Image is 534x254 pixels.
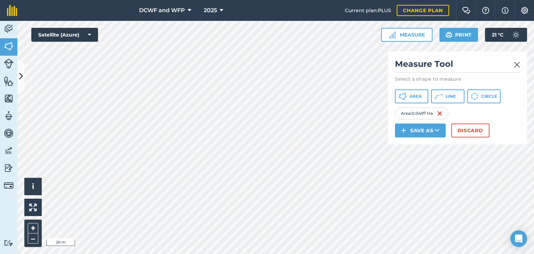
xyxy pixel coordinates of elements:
[510,230,527,247] div: Open Intercom Messenger
[28,223,38,233] button: +
[520,7,529,14] img: A cog icon
[28,233,38,244] button: –
[4,181,14,190] img: svg+xml;base64,PD94bWwgdmVyc2lvbj0iMS4wIiBlbmNvZGluZz0idXRmLTgiPz4KPCEtLSBHZW5lcmF0b3I6IEFkb2JlIE...
[410,94,422,99] span: Area
[485,28,527,42] button: 21 °C
[451,124,489,137] button: Discard
[4,145,14,156] img: svg+xml;base64,PD94bWwgdmVyc2lvbj0iMS4wIiBlbmNvZGluZz0idXRmLTgiPz4KPCEtLSBHZW5lcmF0b3I6IEFkb2JlIE...
[397,5,449,16] a: Change plan
[389,31,396,38] img: Ruler icon
[381,28,432,42] button: Measure
[32,182,34,191] span: i
[31,28,98,42] button: Satellite (Azure)
[4,163,14,173] img: svg+xml;base64,PD94bWwgdmVyc2lvbj0iMS4wIiBlbmNvZGluZz0idXRmLTgiPz4KPCEtLSBHZW5lcmF0b3I6IEFkb2JlIE...
[509,28,523,42] img: svg+xml;base64,PD94bWwgdmVyc2lvbj0iMS4wIiBlbmNvZGluZz0idXRmLTgiPz4KPCEtLSBHZW5lcmF0b3I6IEFkb2JlIE...
[481,94,497,99] span: Circle
[395,89,428,103] button: Area
[401,126,406,135] img: svg+xml;base64,PHN2ZyB4bWxucz0iaHR0cDovL3d3dy53My5vcmcvMjAwMC9zdmciIHdpZHRoPSIxNCIgaGVpZ2h0PSIyNC...
[4,76,14,86] img: svg+xml;base64,PHN2ZyB4bWxucz0iaHR0cDovL3d3dy53My5vcmcvMjAwMC9zdmciIHdpZHRoPSI1NiIgaGVpZ2h0PSI2MC...
[204,6,217,15] span: 2025
[24,178,42,195] button: i
[395,124,446,137] button: Save as
[4,93,14,104] img: svg+xml;base64,PHN2ZyB4bWxucz0iaHR0cDovL3d3dy53My5vcmcvMjAwMC9zdmciIHdpZHRoPSI1NiIgaGVpZ2h0PSI2MC...
[395,76,520,82] p: Select a shape to measure
[4,240,14,246] img: svg+xml;base64,PD94bWwgdmVyc2lvbj0iMS4wIiBlbmNvZGluZz0idXRmLTgiPz4KPCEtLSBHZW5lcmF0b3I6IEFkb2JlIE...
[7,5,17,16] img: fieldmargin Logo
[446,94,456,99] span: Line
[482,7,490,14] img: A question mark icon
[502,6,509,15] img: svg+xml;base64,PHN2ZyB4bWxucz0iaHR0cDovL3d3dy53My5vcmcvMjAwMC9zdmciIHdpZHRoPSIxNyIgaGVpZ2h0PSIxNy...
[4,41,14,51] img: svg+xml;base64,PHN2ZyB4bWxucz0iaHR0cDovL3d3dy53My5vcmcvMjAwMC9zdmciIHdpZHRoPSI1NiIgaGVpZ2h0PSI2MC...
[345,7,391,14] span: Current plan : PLUS
[29,204,37,211] img: Four arrows, one pointing top left, one top right, one bottom right and the last bottom left
[514,61,520,69] img: svg+xml;base64,PHN2ZyB4bWxucz0iaHR0cDovL3d3dy53My5vcmcvMjAwMC9zdmciIHdpZHRoPSIyMiIgaGVpZ2h0PSIzMC...
[4,59,14,69] img: svg+xml;base64,PD94bWwgdmVyc2lvbj0iMS4wIiBlbmNvZGluZz0idXRmLTgiPz4KPCEtLSBHZW5lcmF0b3I6IEFkb2JlIE...
[446,31,452,39] img: svg+xml;base64,PHN2ZyB4bWxucz0iaHR0cDovL3d3dy53My5vcmcvMjAwMC9zdmciIHdpZHRoPSIxOSIgaGVpZ2h0PSIyNC...
[395,58,520,73] h2: Measure Tool
[139,6,185,15] span: DCWF and WFP
[439,28,478,42] button: Print
[4,24,14,34] img: svg+xml;base64,PD94bWwgdmVyc2lvbj0iMS4wIiBlbmNvZGluZz0idXRmLTgiPz4KPCEtLSBHZW5lcmF0b3I6IEFkb2JlIE...
[437,109,443,118] img: svg+xml;base64,PHN2ZyB4bWxucz0iaHR0cDovL3d3dy53My5vcmcvMjAwMC9zdmciIHdpZHRoPSIxNiIgaGVpZ2h0PSIyNC...
[462,7,470,14] img: Two speech bubbles overlapping with the left bubble in the forefront
[467,89,501,103] button: Circle
[431,89,464,103] button: Line
[4,128,14,138] img: svg+xml;base64,PD94bWwgdmVyc2lvbj0iMS4wIiBlbmNvZGluZz0idXRmLTgiPz4KPCEtLSBHZW5lcmF0b3I6IEFkb2JlIE...
[492,28,503,42] span: 21 ° C
[4,111,14,121] img: svg+xml;base64,PD94bWwgdmVyc2lvbj0iMS4wIiBlbmNvZGluZz0idXRmLTgiPz4KPCEtLSBHZW5lcmF0b3I6IEFkb2JlIE...
[395,108,448,119] div: Area : 0.0497 Ha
